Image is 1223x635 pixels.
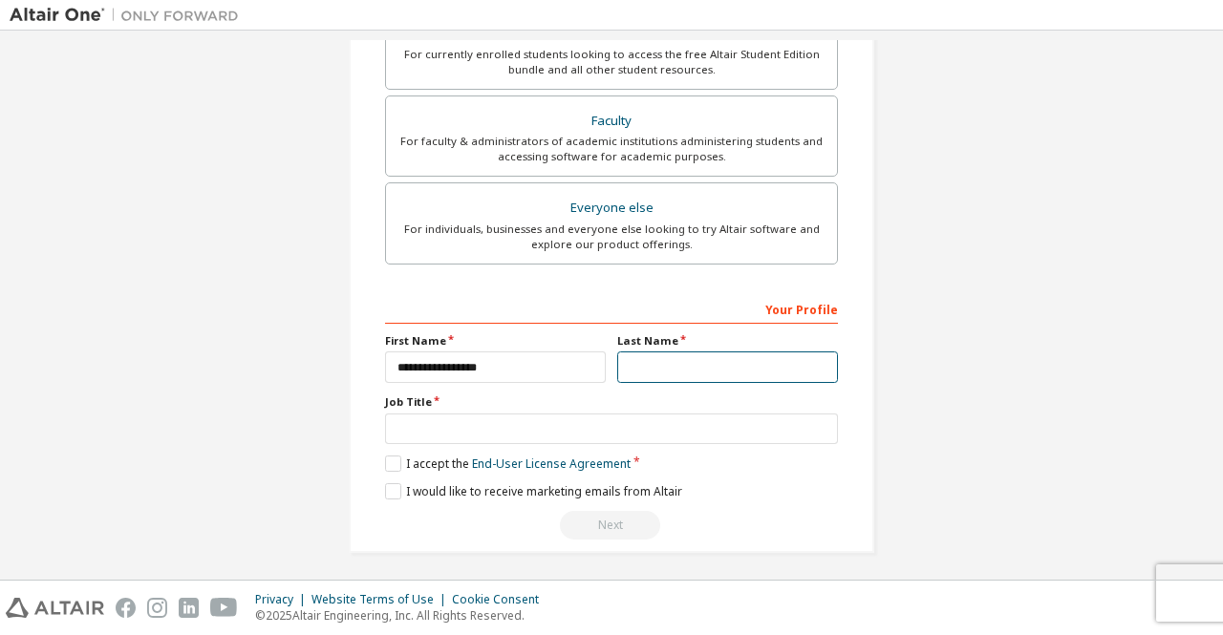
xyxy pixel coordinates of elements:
[385,293,838,324] div: Your Profile
[472,455,631,472] a: End-User License Agreement
[116,598,136,618] img: facebook.svg
[397,134,826,164] div: For faculty & administrators of academic institutions administering students and accessing softwa...
[147,598,167,618] img: instagram.svg
[255,592,311,607] div: Privacy
[210,598,238,618] img: youtube.svg
[385,483,682,499] label: I would like to receive marketing emails from Altair
[10,6,248,25] img: Altair One
[385,455,631,472] label: I accept the
[385,511,838,540] div: Read and acccept EULA to continue
[179,598,199,618] img: linkedin.svg
[452,592,550,607] div: Cookie Consent
[385,394,838,410] label: Job Title
[311,592,452,607] div: Website Terms of Use
[397,222,826,252] div: For individuals, businesses and everyone else looking to try Altair software and explore our prod...
[617,333,838,349] label: Last Name
[385,333,606,349] label: First Name
[397,47,826,77] div: For currently enrolled students looking to access the free Altair Student Edition bundle and all ...
[397,195,826,222] div: Everyone else
[397,108,826,135] div: Faculty
[255,607,550,624] p: © 2025 Altair Engineering, Inc. All Rights Reserved.
[6,598,104,618] img: altair_logo.svg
